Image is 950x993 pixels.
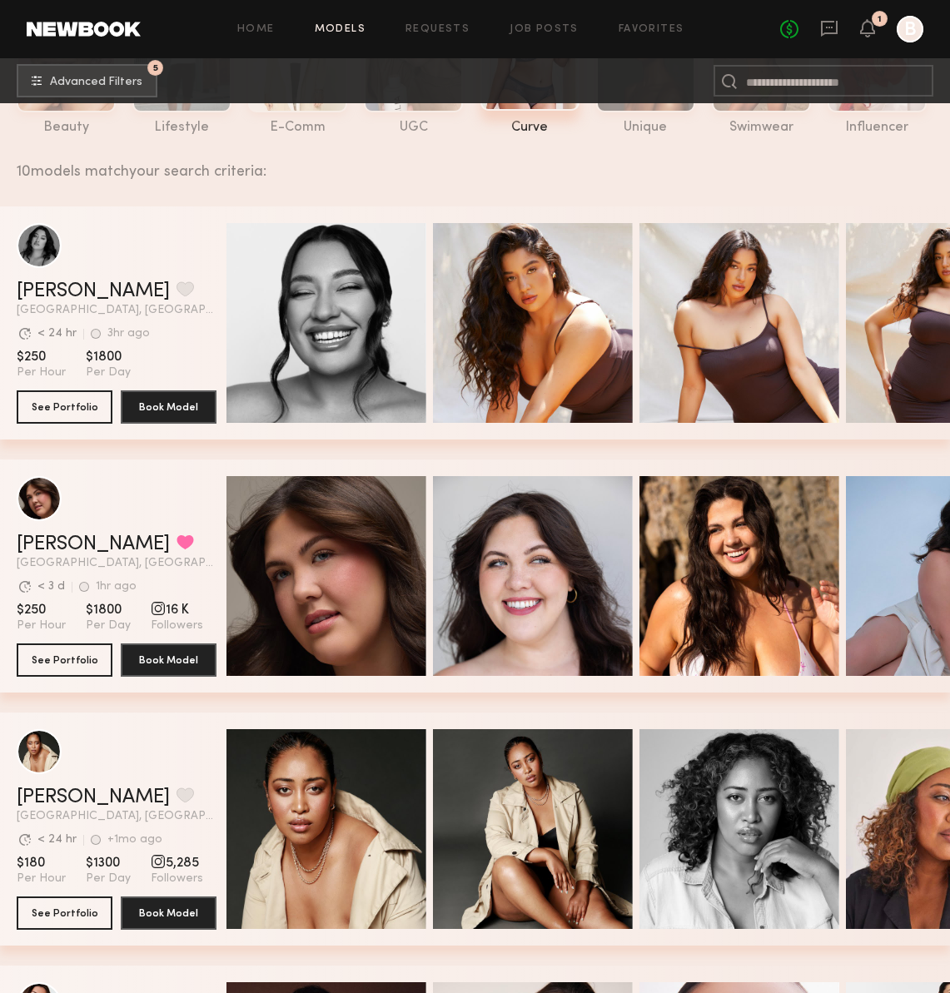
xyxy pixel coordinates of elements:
a: Home [237,24,275,35]
button: See Portfolio [17,643,112,677]
div: 10 models match your search criteria: [17,145,937,180]
a: Models [315,24,366,35]
div: UGC [364,121,463,135]
span: Per Hour [17,618,66,633]
span: $250 [17,602,66,618]
span: [GEOGRAPHIC_DATA], [GEOGRAPHIC_DATA] [17,558,216,569]
div: < 24 hr [37,834,77,846]
span: 5,285 [151,855,203,871]
span: Advanced Filters [50,77,142,88]
div: unique [596,121,695,135]
a: [PERSON_NAME] [17,787,170,807]
button: 5Advanced Filters [17,64,157,97]
a: [PERSON_NAME] [17,534,170,554]
span: 5 [153,64,158,72]
div: curve [480,121,579,135]
button: See Portfolio [17,390,112,424]
div: 1 [878,15,882,24]
div: +1mo ago [107,834,162,846]
span: Per Day [86,618,131,633]
span: [GEOGRAPHIC_DATA], [GEOGRAPHIC_DATA] [17,305,216,316]
span: $1300 [86,855,131,871]
a: [PERSON_NAME] [17,281,170,301]
div: < 24 hr [37,328,77,340]
div: 3hr ago [107,328,150,340]
a: B [897,16,923,42]
span: [GEOGRAPHIC_DATA], [GEOGRAPHIC_DATA] [17,811,216,822]
div: swimwear [712,121,811,135]
span: $250 [17,349,66,365]
div: beauty [17,121,116,135]
span: $1800 [86,602,131,618]
button: See Portfolio [17,896,112,930]
a: Requests [405,24,470,35]
a: Job Posts [510,24,579,35]
span: Per Hour [17,365,66,380]
button: Book Model [121,390,216,424]
div: influencer [828,121,927,135]
span: 16 K [151,602,203,618]
span: Per Day [86,871,131,886]
button: Book Model [121,896,216,930]
span: $180 [17,855,66,871]
button: Book Model [121,643,216,677]
span: Per Hour [17,871,66,886]
span: Per Day [86,365,131,380]
span: $1800 [86,349,131,365]
div: lifestyle [132,121,231,135]
span: Followers [151,618,203,633]
div: 1hr ago [96,581,137,593]
a: Favorites [619,24,684,35]
span: Followers [151,871,203,886]
div: < 3 d [37,581,65,593]
div: e-comm [248,121,347,135]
